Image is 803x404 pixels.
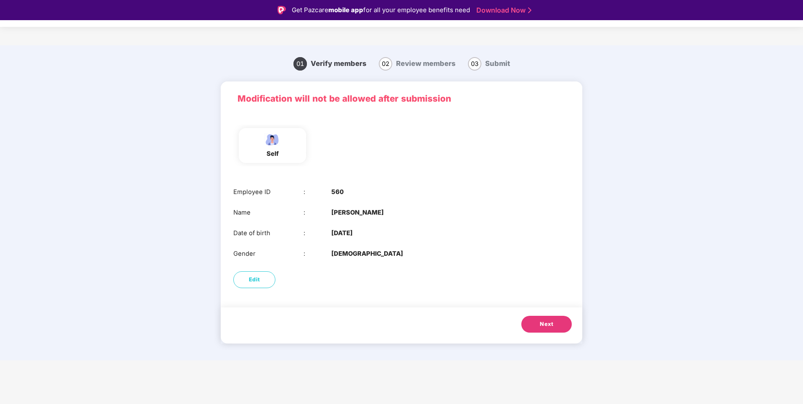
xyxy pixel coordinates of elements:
span: 01 [293,57,307,71]
img: Logo [277,6,286,14]
span: Next [540,320,553,328]
a: Download Now [476,6,529,15]
p: Modification will not be allowed after submission [238,92,565,106]
div: Date of birth [233,228,304,238]
button: Edit [233,271,275,288]
b: 560 [331,187,344,197]
img: svg+xml;base64,PHN2ZyBpZD0iRW1wbG95ZWVfbWFsZSIgeG1sbnM9Imh0dHA6Ly93d3cudzMub3JnLzIwMDAvc3ZnIiB3aW... [262,132,283,147]
div: Get Pazcare for all your employee benefits need [292,5,470,15]
button: Next [521,316,572,333]
div: Employee ID [233,187,304,197]
span: 03 [468,57,481,71]
img: Stroke [528,6,531,15]
b: [DATE] [331,228,353,238]
span: 02 [379,57,392,71]
div: Name [233,208,304,218]
b: [PERSON_NAME] [331,208,384,218]
div: : [304,228,332,238]
span: Submit [485,59,510,68]
div: self [262,149,283,159]
div: Gender [233,249,304,259]
span: Review members [396,59,455,68]
b: [DEMOGRAPHIC_DATA] [331,249,403,259]
div: : [304,208,332,218]
span: Verify members [311,59,366,68]
div: : [304,187,332,197]
strong: mobile app [328,6,363,14]
span: Edit [249,275,260,284]
div: : [304,249,332,259]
